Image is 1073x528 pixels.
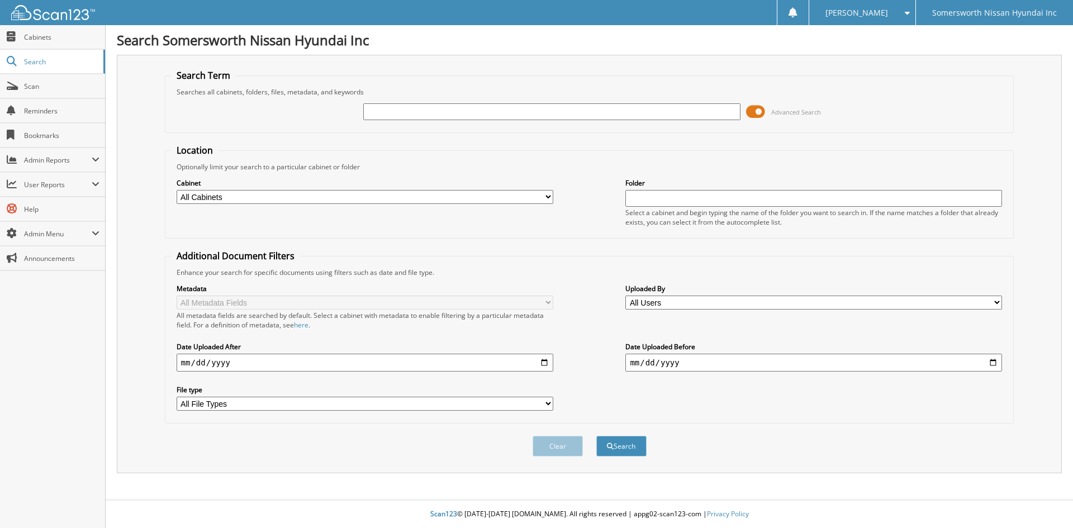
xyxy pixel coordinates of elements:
[771,108,821,116] span: Advanced Search
[171,162,1008,172] div: Optionally limit your search to a particular cabinet or folder
[24,32,99,42] span: Cabinets
[24,155,92,165] span: Admin Reports
[177,342,553,351] label: Date Uploaded After
[24,131,99,140] span: Bookmarks
[932,9,1057,16] span: Somersworth Nissan Hyundai Inc
[177,354,553,372] input: start
[177,178,553,188] label: Cabinet
[177,284,553,293] label: Metadata
[117,31,1062,49] h1: Search Somersworth Nissan Hyundai Inc
[625,208,1002,227] div: Select a cabinet and begin typing the name of the folder you want to search in. If the name match...
[625,284,1002,293] label: Uploaded By
[106,501,1073,528] div: © [DATE]-[DATE] [DOMAIN_NAME]. All rights reserved | appg02-scan123-com |
[171,87,1008,97] div: Searches all cabinets, folders, files, metadata, and keywords
[294,320,308,330] a: here
[24,254,99,263] span: Announcements
[177,385,553,394] label: File type
[24,229,92,239] span: Admin Menu
[171,144,219,156] legend: Location
[24,106,99,116] span: Reminders
[171,69,236,82] legend: Search Term
[24,82,99,91] span: Scan
[825,9,888,16] span: [PERSON_NAME]
[625,354,1002,372] input: end
[533,436,583,456] button: Clear
[430,509,457,519] span: Scan123
[596,436,647,456] button: Search
[1017,474,1073,528] iframe: Chat Widget
[625,178,1002,188] label: Folder
[177,311,553,330] div: All metadata fields are searched by default. Select a cabinet with metadata to enable filtering b...
[11,5,95,20] img: scan123-logo-white.svg
[707,509,749,519] a: Privacy Policy
[625,342,1002,351] label: Date Uploaded Before
[171,250,300,262] legend: Additional Document Filters
[24,57,98,66] span: Search
[24,204,99,214] span: Help
[24,180,92,189] span: User Reports
[171,268,1008,277] div: Enhance your search for specific documents using filters such as date and file type.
